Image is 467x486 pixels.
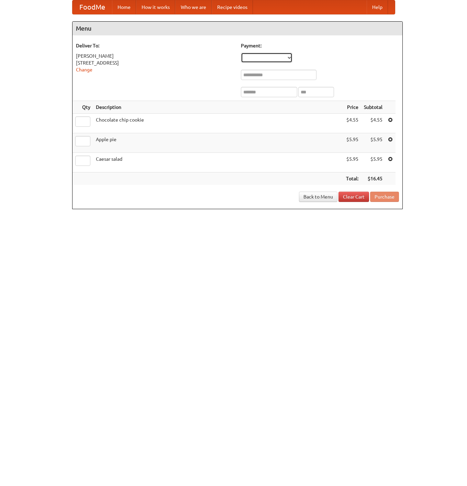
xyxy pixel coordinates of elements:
a: Who we are [175,0,212,14]
td: Chocolate chip cookie [93,114,343,133]
th: Subtotal [361,101,385,114]
a: Back to Menu [299,192,337,202]
td: $4.55 [361,114,385,133]
div: [STREET_ADDRESS] [76,59,234,66]
h4: Menu [73,22,402,35]
th: Qty [73,101,93,114]
td: $5.95 [361,133,385,153]
td: Caesar salad [93,153,343,172]
td: $5.95 [343,153,361,172]
a: Home [112,0,136,14]
td: $4.55 [343,114,361,133]
a: Clear Cart [338,192,369,202]
a: Change [76,67,92,72]
td: $5.95 [361,153,385,172]
div: [PERSON_NAME] [76,53,234,59]
th: Price [343,101,361,114]
a: Recipe videos [212,0,253,14]
a: FoodMe [73,0,112,14]
a: Help [367,0,388,14]
h5: Deliver To: [76,42,234,49]
h5: Payment: [241,42,399,49]
th: Total: [343,172,361,185]
th: Description [93,101,343,114]
button: Purchase [370,192,399,202]
a: How it works [136,0,175,14]
td: $5.95 [343,133,361,153]
td: Apple pie [93,133,343,153]
th: $16.45 [361,172,385,185]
